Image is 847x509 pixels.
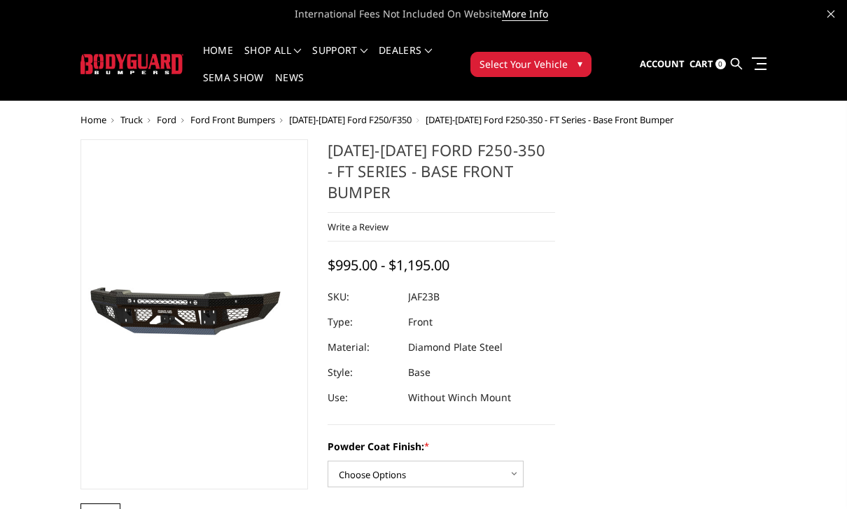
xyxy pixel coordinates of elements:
[408,335,503,360] dd: Diamond Plate Steel
[715,59,726,69] span: 0
[157,113,176,126] a: Ford
[80,54,183,74] img: BODYGUARD BUMPERS
[689,46,726,83] a: Cart 0
[408,309,433,335] dd: Front
[85,263,304,365] img: 2023-2025 Ford F250-350 - FT Series - Base Front Bumper
[289,113,412,126] a: [DATE]-[DATE] Ford F250/F350
[328,221,388,233] a: Write a Review
[312,46,367,73] a: Support
[120,113,143,126] a: Truck
[689,57,713,70] span: Cart
[275,73,304,100] a: News
[244,46,301,73] a: shop all
[470,52,591,77] button: Select Your Vehicle
[328,335,398,360] dt: Material:
[408,385,511,410] dd: Without Winch Mount
[426,113,673,126] span: [DATE]-[DATE] Ford F250-350 - FT Series - Base Front Bumper
[640,46,685,83] a: Account
[408,360,430,385] dd: Base
[328,139,555,213] h1: [DATE]-[DATE] Ford F250-350 - FT Series - Base Front Bumper
[328,256,449,274] span: $995.00 - $1,195.00
[80,139,308,489] a: 2023-2025 Ford F250-350 - FT Series - Base Front Bumper
[190,113,275,126] a: Ford Front Bumpers
[203,46,233,73] a: Home
[640,57,685,70] span: Account
[203,73,264,100] a: SEMA Show
[328,439,555,454] label: Powder Coat Finish:
[479,57,568,71] span: Select Your Vehicle
[577,56,582,71] span: ▾
[328,284,398,309] dt: SKU:
[80,113,106,126] a: Home
[379,46,432,73] a: Dealers
[328,309,398,335] dt: Type:
[328,385,398,410] dt: Use:
[328,360,398,385] dt: Style:
[408,284,440,309] dd: JAF23B
[502,7,548,21] a: More Info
